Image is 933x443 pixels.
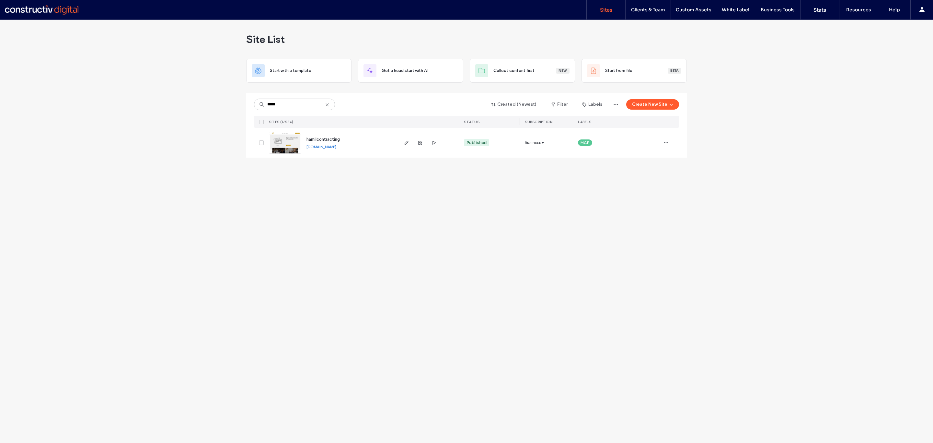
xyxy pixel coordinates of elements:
[493,67,535,74] span: Collect content first
[382,67,428,74] span: Get a head start with AI
[577,99,608,110] button: Labels
[246,33,285,46] span: Site List
[486,99,542,110] button: Created (Newest)
[556,68,570,74] div: New
[269,120,294,124] span: SITES (1/556)
[358,59,463,83] div: Get a head start with AI
[605,67,632,74] span: Start from file
[889,7,900,13] label: Help
[813,7,826,13] label: Stats
[306,144,336,149] a: [DOMAIN_NAME]
[582,59,687,83] div: Start from fileBeta
[668,68,681,74] div: Beta
[306,137,340,142] a: hamilcontracting
[464,120,479,124] span: STATUS
[525,139,544,146] span: Business+
[722,7,749,13] label: White Label
[600,7,612,13] label: Sites
[578,120,591,124] span: LABELS
[466,140,487,146] div: Published
[545,99,574,110] button: Filter
[626,99,679,110] button: Create New Site
[306,137,340,142] span: hamilcontracting
[846,7,871,13] label: Resources
[676,7,711,13] label: Custom Assets
[761,7,795,13] label: Business Tools
[470,59,575,83] div: Collect content firstNew
[631,7,665,13] label: Clients & Team
[581,140,590,146] span: MCP
[270,67,311,74] span: Start with a template
[246,59,351,83] div: Start with a template
[525,120,552,124] span: SUBSCRIPTION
